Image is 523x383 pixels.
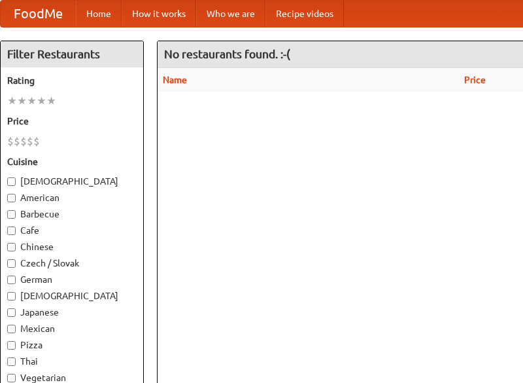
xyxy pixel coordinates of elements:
label: Barbecue [7,208,137,221]
input: Pizza [7,341,16,350]
a: Recipe videos [265,1,344,27]
a: Name [163,75,187,85]
ng-pluralize: No restaurants found. :-( [164,48,290,60]
input: Barbecue [7,210,16,219]
li: ★ [17,94,27,108]
input: Chinese [7,243,16,251]
input: German [7,276,16,284]
a: Home [76,1,122,27]
label: Mexican [7,322,137,335]
input: [DEMOGRAPHIC_DATA] [7,177,16,186]
a: Who we are [196,1,265,27]
label: [DEMOGRAPHIC_DATA] [7,175,137,188]
label: Czech / Slovak [7,257,137,270]
input: Czech / Slovak [7,259,16,268]
input: Vegetarian [7,374,16,382]
input: Thai [7,357,16,366]
h5: Price [7,115,137,128]
label: Pizza [7,338,137,352]
li: ★ [7,94,17,108]
label: American [7,191,137,204]
li: $ [14,134,20,149]
li: $ [27,134,33,149]
label: [DEMOGRAPHIC_DATA] [7,289,137,302]
h5: Cuisine [7,155,137,168]
label: Thai [7,355,137,368]
label: Cafe [7,224,137,237]
h5: Rating [7,74,137,87]
input: Cafe [7,227,16,235]
label: German [7,273,137,286]
a: FoodMe [1,1,76,27]
input: American [7,194,16,202]
label: Chinese [7,240,137,253]
a: How it works [122,1,196,27]
input: Mexican [7,325,16,333]
li: $ [33,134,40,149]
li: ★ [37,94,46,108]
input: Japanese [7,308,16,317]
li: ★ [46,94,56,108]
label: Japanese [7,306,137,319]
li: $ [7,134,14,149]
li: $ [20,134,27,149]
li: ★ [27,94,37,108]
h4: Filter Restaurants [1,41,143,67]
a: Price [464,75,486,85]
input: [DEMOGRAPHIC_DATA] [7,292,16,301]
